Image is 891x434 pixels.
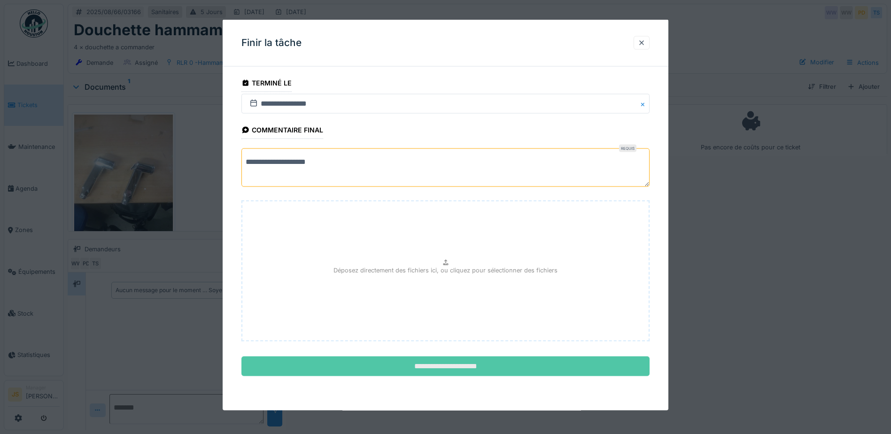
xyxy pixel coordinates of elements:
div: Commentaire final [241,123,323,139]
button: Close [639,94,650,114]
h3: Finir la tâche [241,37,302,49]
p: Déposez directement des fichiers ici, ou cliquez pour sélectionner des fichiers [333,266,558,275]
div: Terminé le [241,76,292,92]
div: Requis [619,145,636,152]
